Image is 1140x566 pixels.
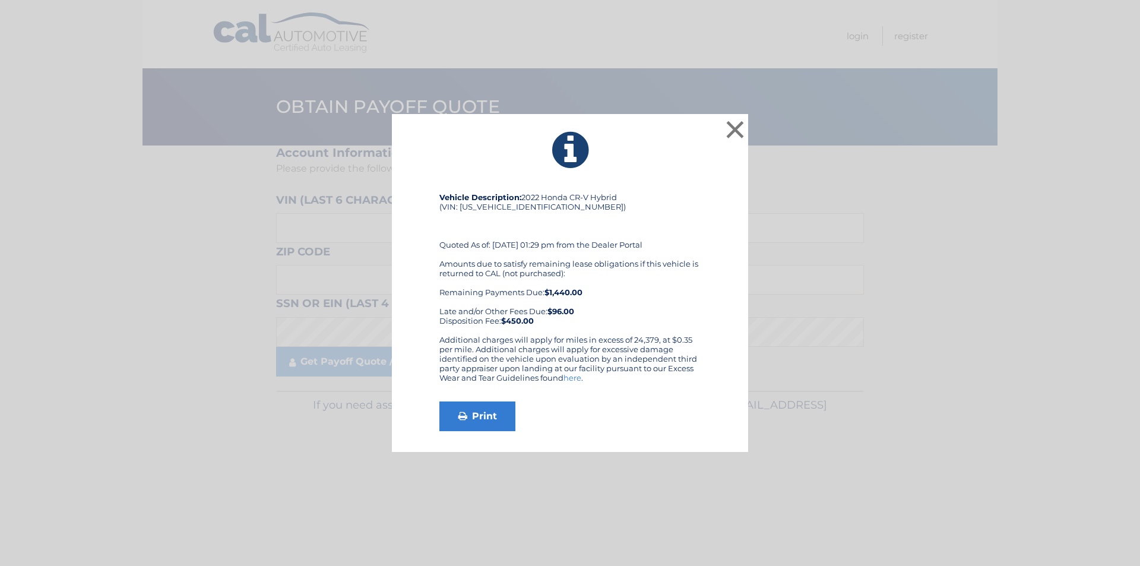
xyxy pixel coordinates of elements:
b: $1,440.00 [544,287,582,297]
strong: Vehicle Description: [439,192,521,202]
strong: $450.00 [501,316,534,325]
div: Amounts due to satisfy remaining lease obligations if this vehicle is returned to CAL (not purcha... [439,259,701,325]
button: × [723,118,747,141]
a: Print [439,401,515,431]
div: 2022 Honda CR-V Hybrid (VIN: [US_VEHICLE_IDENTIFICATION_NUMBER]) Quoted As of: [DATE] 01:29 pm fr... [439,192,701,335]
div: Additional charges will apply for miles in excess of 24,379, at $0.35 per mile. Additional charge... [439,335,701,392]
a: here [563,373,581,382]
b: $96.00 [547,306,574,316]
